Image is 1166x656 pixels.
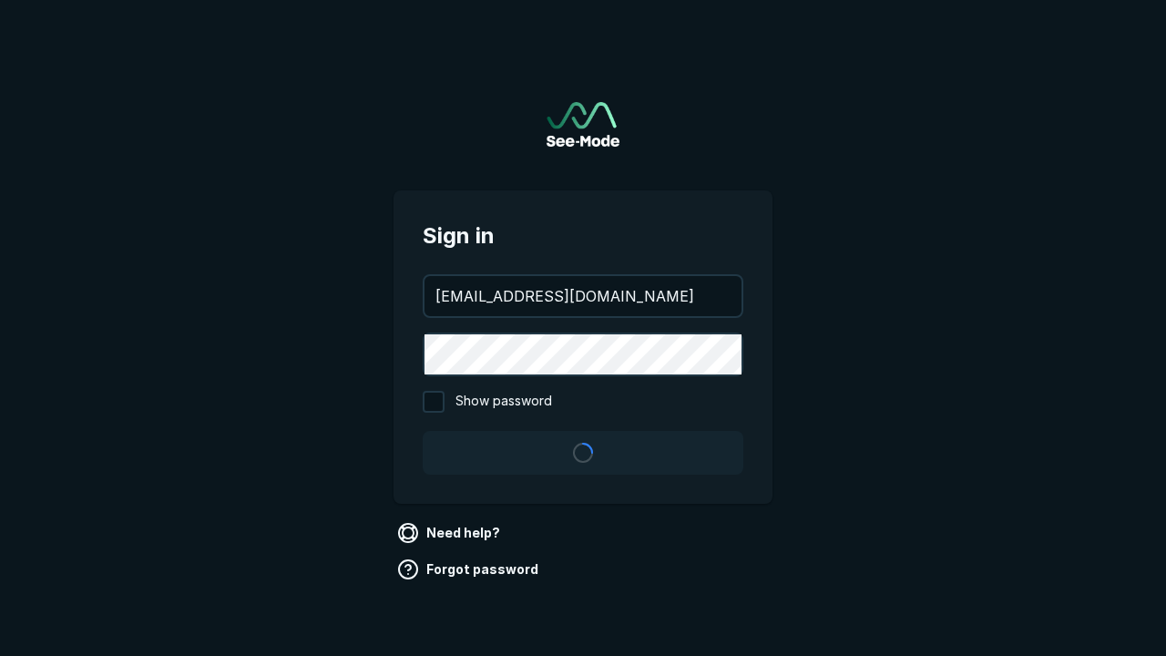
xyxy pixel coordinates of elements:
a: Need help? [394,518,507,548]
a: Go to sign in [547,102,619,147]
span: Show password [455,391,552,413]
img: See-Mode Logo [547,102,619,147]
a: Forgot password [394,555,546,584]
span: Sign in [423,220,743,252]
input: your@email.com [424,276,742,316]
